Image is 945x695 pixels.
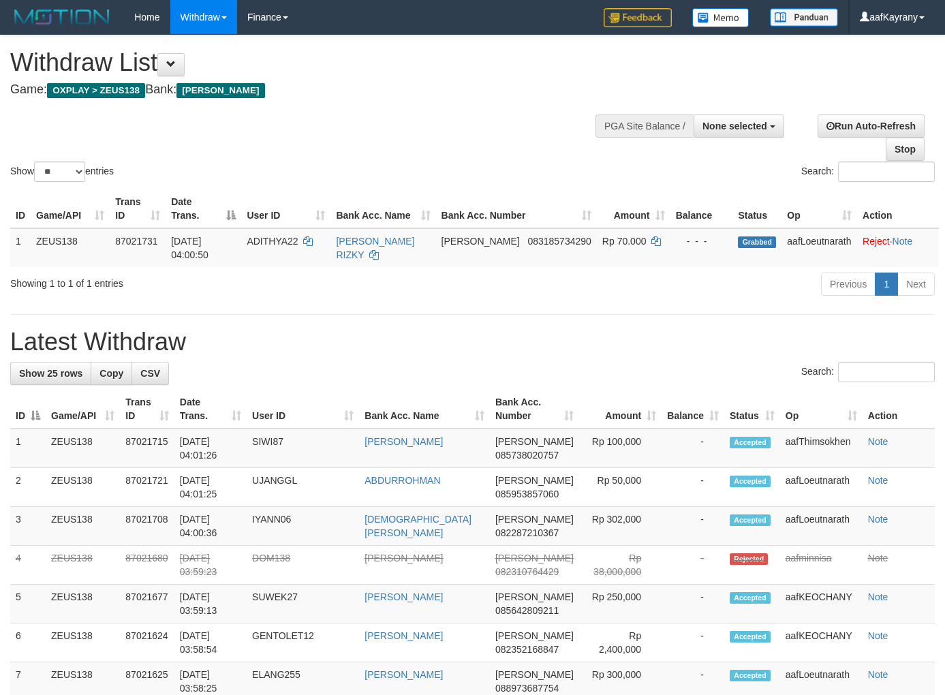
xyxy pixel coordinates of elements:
th: User ID: activate to sort column ascending [247,390,359,429]
span: [PERSON_NAME] [495,514,574,525]
td: ZEUS138 [46,429,120,468]
span: Copy 088973687754 to clipboard [495,683,559,694]
span: [PERSON_NAME] [495,591,574,602]
th: ID: activate to sort column descending [10,390,46,429]
td: - [662,623,724,662]
span: Grabbed [738,236,776,248]
h1: Withdraw List [10,49,617,76]
td: ZEUS138 [31,228,110,267]
td: 87021624 [120,623,174,662]
td: [DATE] 03:59:23 [174,546,247,585]
td: ZEUS138 [46,546,120,585]
th: Trans ID: activate to sort column ascending [110,189,166,228]
a: Run Auto-Refresh [818,114,925,138]
th: Balance: activate to sort column ascending [662,390,724,429]
a: [PERSON_NAME] [365,630,443,641]
a: Note [868,553,888,563]
td: 87021680 [120,546,174,585]
a: Show 25 rows [10,362,91,385]
th: Amount: activate to sort column ascending [579,390,662,429]
th: Op: activate to sort column ascending [780,390,863,429]
td: 87021708 [120,507,174,546]
label: Search: [801,161,935,182]
span: Copy 085953857060 to clipboard [495,489,559,499]
td: 2 [10,468,46,507]
img: MOTION_logo.png [10,7,114,27]
span: [PERSON_NAME] [441,236,520,247]
a: 1 [875,273,898,296]
input: Search: [838,161,935,182]
div: Showing 1 to 1 of 1 entries [10,271,384,290]
td: aafThimsokhen [780,429,863,468]
td: Rp 302,000 [579,507,662,546]
td: 87021715 [120,429,174,468]
span: CSV [140,368,160,379]
a: [DEMOGRAPHIC_DATA][PERSON_NAME] [365,514,471,538]
span: ADITHYA22 [247,236,298,247]
th: Bank Acc. Number: activate to sort column ascending [436,189,597,228]
span: Rp 70.000 [602,236,647,247]
div: - - - [676,234,728,248]
th: Op: activate to sort column ascending [781,189,857,228]
th: Status [732,189,781,228]
span: [PERSON_NAME] [495,630,574,641]
a: [PERSON_NAME] [365,669,443,680]
td: aafKEOCHANY [780,585,863,623]
td: ZEUS138 [46,623,120,662]
span: Copy 085738020757 to clipboard [495,450,559,461]
th: Game/API: activate to sort column ascending [46,390,120,429]
td: 5 [10,585,46,623]
span: Rejected [730,553,768,565]
a: Copy [91,362,132,385]
label: Show entries [10,161,114,182]
td: Rp 250,000 [579,585,662,623]
a: [PERSON_NAME] [365,436,443,447]
span: Accepted [730,592,771,604]
a: [PERSON_NAME] [365,591,443,602]
td: Rp 2,400,000 [579,623,662,662]
span: OXPLAY > ZEUS138 [47,83,145,98]
span: Copy 085642809211 to clipboard [495,605,559,616]
a: CSV [131,362,169,385]
a: Note [893,236,913,247]
h4: Game: Bank: [10,83,617,97]
a: Next [897,273,935,296]
img: Button%20Memo.svg [692,8,749,27]
span: Accepted [730,476,771,487]
span: [PERSON_NAME] [176,83,264,98]
a: Stop [886,138,925,161]
div: PGA Site Balance / [595,114,694,138]
td: aafLoeutnarath [781,228,857,267]
td: [DATE] 04:01:25 [174,468,247,507]
th: Action [863,390,935,429]
span: [PERSON_NAME] [495,436,574,447]
td: - [662,546,724,585]
a: [PERSON_NAME] [365,553,443,563]
td: IYANN06 [247,507,359,546]
td: 87021721 [120,468,174,507]
th: Date Trans.: activate to sort column descending [166,189,241,228]
td: ZEUS138 [46,468,120,507]
td: - [662,507,724,546]
th: Date Trans.: activate to sort column ascending [174,390,247,429]
span: Accepted [730,670,771,681]
a: Note [868,436,888,447]
th: Bank Acc. Name: activate to sort column ascending [359,390,490,429]
span: Copy 082352168847 to clipboard [495,644,559,655]
td: aafminnisa [780,546,863,585]
th: Game/API: activate to sort column ascending [31,189,110,228]
th: Balance [670,189,733,228]
a: Note [868,591,888,602]
a: Note [868,630,888,641]
td: ZEUS138 [46,507,120,546]
span: Show 25 rows [19,368,82,379]
span: 87021731 [115,236,157,247]
span: Copy 082287210367 to clipboard [495,527,559,538]
a: Reject [863,236,890,247]
td: 4 [10,546,46,585]
td: · [857,228,939,267]
a: Previous [821,273,876,296]
td: Rp 38,000,000 [579,546,662,585]
a: [PERSON_NAME] RIZKY [336,236,414,260]
td: UJANGGL [247,468,359,507]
